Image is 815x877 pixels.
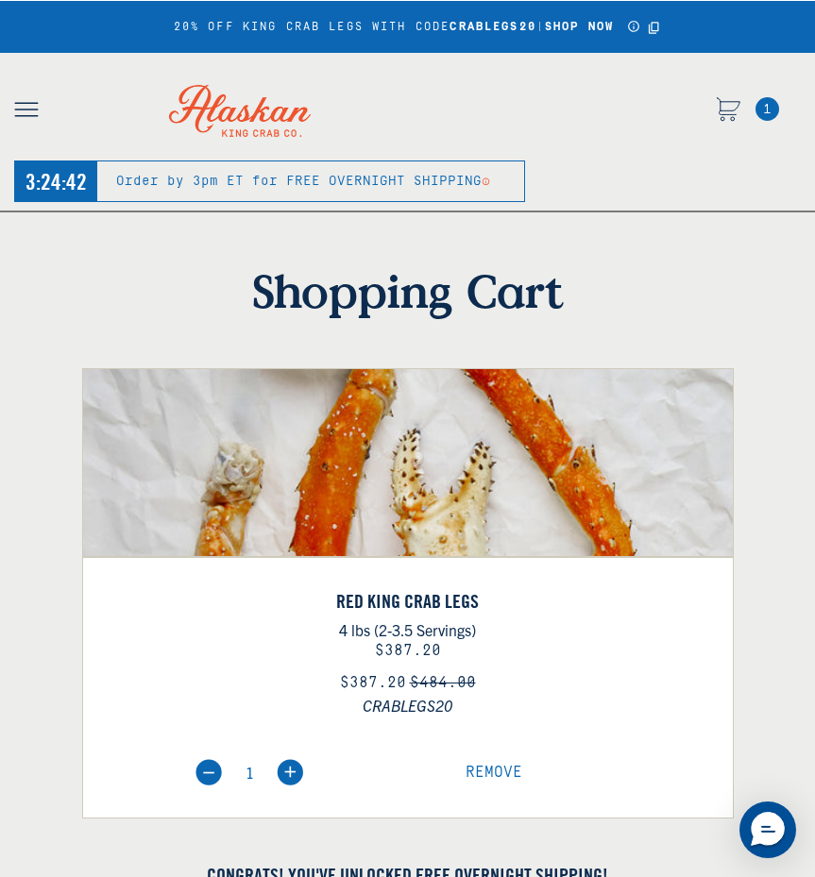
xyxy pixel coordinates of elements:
p: 4 lbs (2-3.5 Servings) [83,617,733,642]
span: Remove [466,764,522,781]
img: plus [277,759,303,785]
a: Cart [716,97,740,125]
div: $387.20 [83,642,733,660]
div: 3:24:42 [25,170,87,193]
a: Remove [466,766,522,781]
h1: Shopping Cart [82,263,734,318]
span: 1 [756,97,779,121]
img: open mobile menu [14,102,39,117]
span: CRABLEGS20 [83,693,733,717]
a: Red King Crab Legs [83,590,733,613]
span: $387.20 [340,674,406,691]
a: Cart [756,97,779,121]
div: 20% OFF KING CRAB LEGS WITH CODE | [174,20,642,34]
div: Messenger Dummy Widget [739,801,796,858]
strong: CRABLEGS20 [450,21,535,33]
a: Announcement Bar Modal [627,21,641,33]
img: minus [195,759,222,785]
a: SHOP NOW [545,21,614,33]
s: $484.00 [410,674,476,691]
img: Alaskan King Crab Co. logo [145,61,334,160]
div: Order by 3pm ET for FREE OVERNIGHT SHIPPING [116,174,482,189]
